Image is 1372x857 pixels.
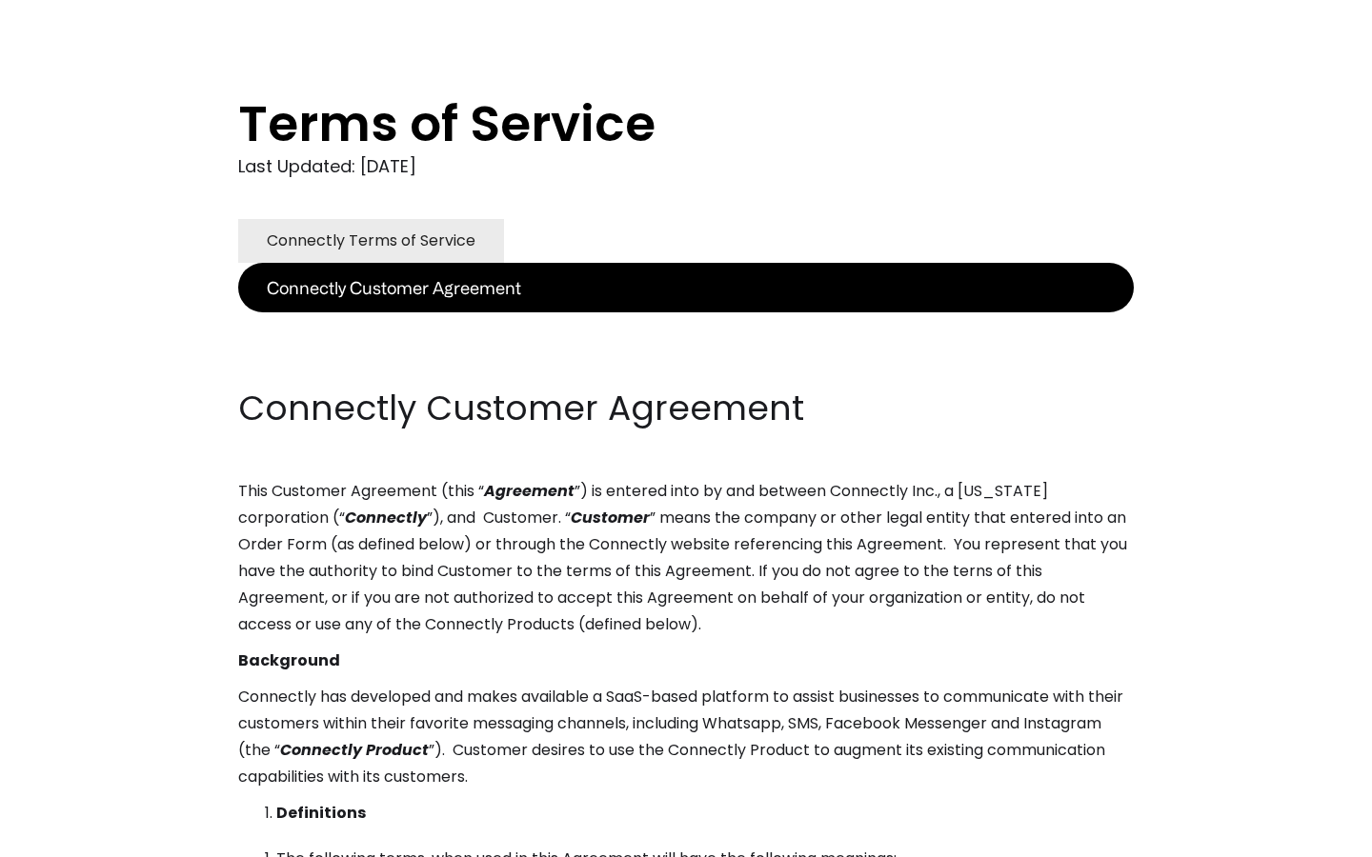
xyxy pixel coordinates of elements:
[238,349,1134,375] p: ‍
[571,507,650,528] em: Customer
[345,507,427,528] em: Connectly
[267,274,521,301] div: Connectly Customer Agreement
[238,312,1134,339] p: ‍
[280,739,429,761] em: Connectly Product
[238,152,1134,181] div: Last Updated: [DATE]
[238,684,1134,790] p: Connectly has developed and makes available a SaaS-based platform to assist businesses to communi...
[238,649,340,671] strong: Background
[19,822,114,850] aside: Language selected: English
[267,228,475,254] div: Connectly Terms of Service
[38,824,114,850] ul: Language list
[238,478,1134,638] p: This Customer Agreement (this “ ”) is entered into by and between Connectly Inc., a [US_STATE] co...
[484,480,575,502] em: Agreement
[276,802,366,824] strong: Definitions
[238,385,1134,432] h2: Connectly Customer Agreement
[238,95,1058,152] h1: Terms of Service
